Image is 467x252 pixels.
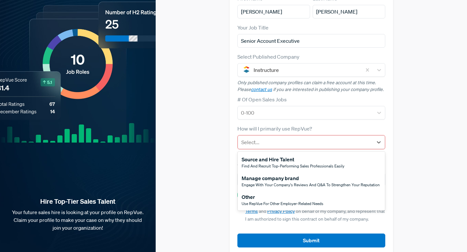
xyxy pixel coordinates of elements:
[10,208,145,232] p: Your future sales hire is looking at your profile on RepVue. Claim your profile to make your case...
[242,193,323,201] div: Other
[237,125,312,132] label: How will I primarily use RepVue?
[243,66,250,74] img: Instructure
[237,24,269,31] label: Your Job Title
[242,182,380,188] span: Engage with your company's reviews and Q&A to strengthen your reputation
[10,197,145,206] strong: Hire Top-Tier Sales Talent
[237,96,287,103] label: # Of Open Sales Jobs
[237,34,385,48] input: Title
[242,201,323,206] span: Use RepVue for other employer-related needs
[242,174,380,182] div: Manage company brand
[251,86,272,92] a: contact us
[245,208,258,214] a: Terms
[237,234,385,247] button: Submit
[242,163,344,169] span: Find and recruit top-performing sales professionals easily
[237,151,358,156] span: Please make a selection from the How will I primarily use RepVue?
[313,5,385,18] input: Last Name
[237,173,385,186] input: Email
[237,79,385,93] p: Only published company profiles can claim a free account at this time. Please if you are interest...
[242,155,344,163] div: Source and Hire Talent
[237,5,310,18] input: First Name
[267,208,295,214] a: Privacy Policy
[237,53,299,61] label: Select Published Company
[237,162,264,170] label: Work Email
